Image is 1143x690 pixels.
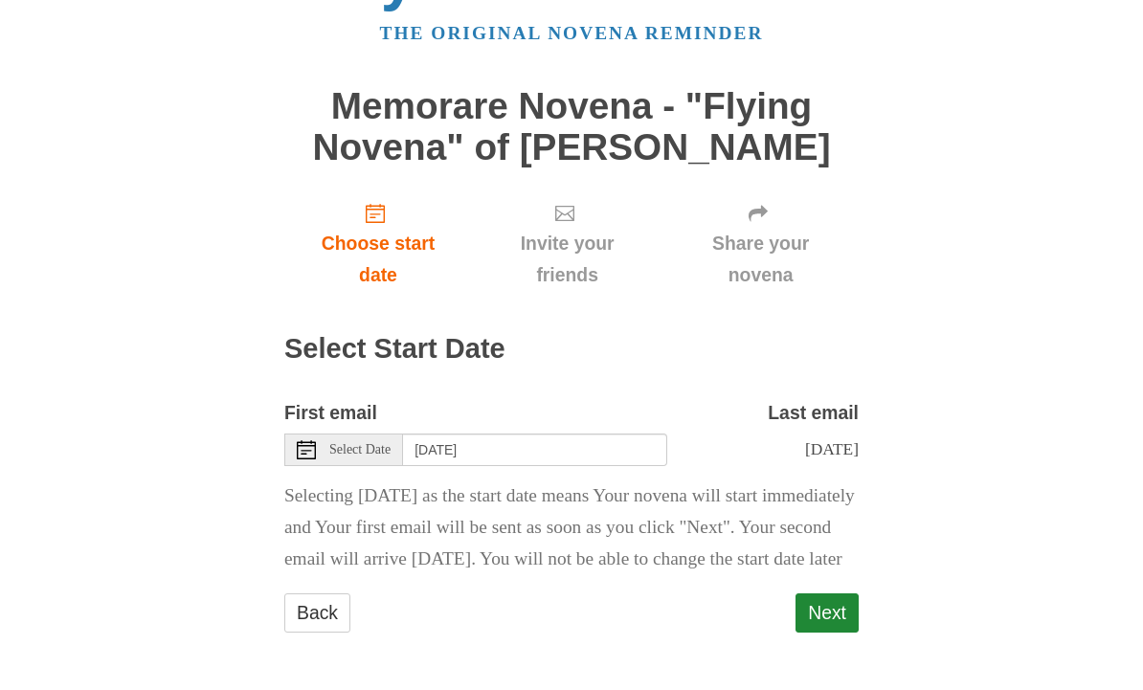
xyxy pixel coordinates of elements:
[796,594,859,634] button: Next
[284,188,472,301] a: Choose start date
[329,444,391,457] span: Select Date
[284,87,859,168] h1: Memorare Novena - "Flying Novena" of [PERSON_NAME]
[768,398,859,430] label: Last email
[682,229,840,292] span: Share your novena
[284,398,377,430] label: First email
[472,188,662,301] a: Invite your friends
[491,229,643,292] span: Invite your friends
[805,440,859,459] span: [DATE]
[303,229,453,292] span: Choose start date
[662,188,859,301] a: Share your novena
[284,481,859,576] p: Selecting [DATE] as the start date means Your novena will start immediately and Your first email ...
[284,594,350,634] a: Back
[284,335,859,366] h2: Select Start Date
[403,434,667,467] input: Use the arrow keys to pick a date
[380,24,764,44] a: The original novena reminder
